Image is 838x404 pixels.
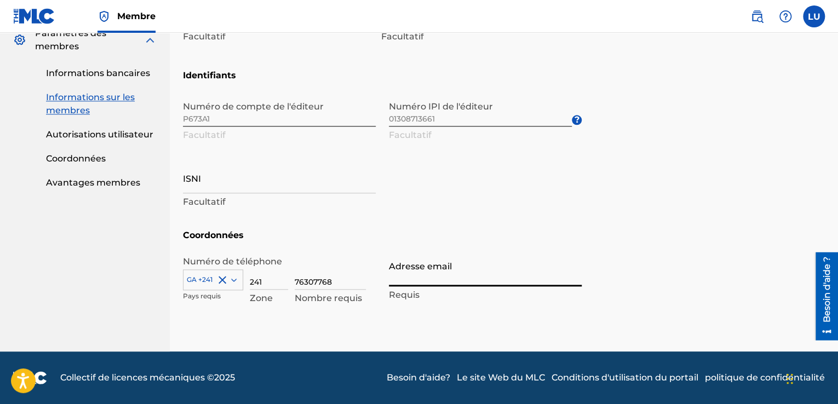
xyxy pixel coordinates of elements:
[250,293,273,303] font: Zone
[457,372,545,383] font: Le site Web du MLC
[46,67,157,80] a: Informations bancaires
[46,152,157,165] a: Coordonnées
[60,372,214,383] font: Collectif de licences mécaniques ©
[457,371,545,384] a: Le site Web du MLC
[381,31,424,42] font: Facultatif
[13,8,55,24] img: Logo du MLC
[746,5,768,27] a: Recherche publique
[183,230,244,240] font: Coordonnées
[750,10,764,23] img: recherche
[97,10,111,23] img: Détenteur des droits supérieurs
[779,10,792,23] img: aide
[13,371,47,384] img: logo
[46,129,153,140] font: Autorisations utilisateur
[387,371,450,384] a: Besoin d'aide?
[13,33,26,47] img: Paramètres des membres
[389,290,420,300] font: Requis
[46,176,157,189] a: Avantages membres
[46,92,135,116] font: Informations sur les membres
[787,362,793,395] div: Glisser
[183,256,282,267] font: Numéro de téléphone
[807,252,838,340] iframe: Centre de ressources
[705,371,825,384] a: politique de confidentialité
[46,91,157,117] a: Informations sur les membres
[117,11,156,21] font: Membre
[46,177,140,188] font: Avantages membres
[783,351,838,404] div: Widget de chat
[46,128,157,141] a: Autorisations utilisateur
[552,372,698,383] font: Conditions d'utilisation du portail
[46,68,150,78] font: Informations bancaires
[183,70,236,80] font: Identifiants
[803,5,825,27] div: Menu utilisateur
[705,372,825,383] font: politique de confidentialité
[183,292,221,300] font: Pays requis
[144,33,157,47] img: développer
[214,372,235,383] font: 2025
[183,197,226,207] font: Facultatif
[575,114,579,125] font: ?
[183,31,226,42] font: Facultatif
[46,153,106,164] font: Coordonnées
[295,293,362,303] font: Nombre requis
[387,372,450,383] font: Besoin d'aide?
[783,351,838,404] iframe: Widget de discussion
[552,371,698,384] a: Conditions d'utilisation du portail
[774,5,796,27] div: Aide
[14,4,25,70] font: Besoin d'aide ?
